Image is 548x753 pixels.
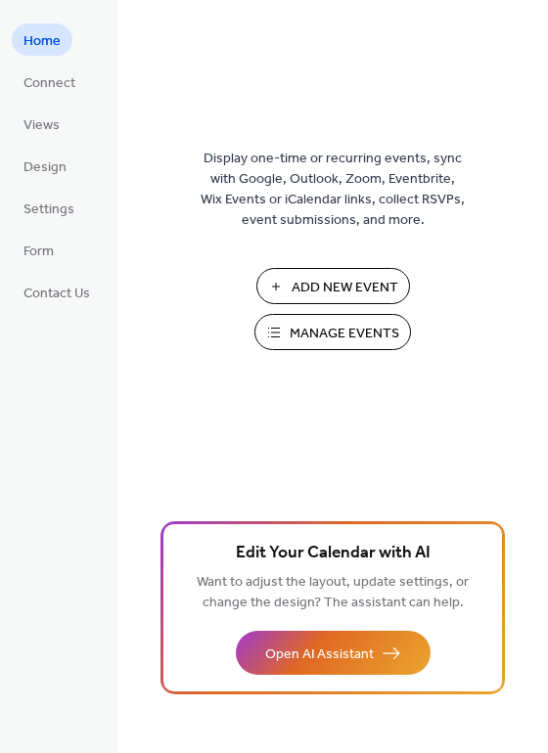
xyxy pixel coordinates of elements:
span: Want to adjust the layout, update settings, or change the design? The assistant can help. [197,569,469,616]
a: Views [12,108,71,140]
span: Home [23,31,61,52]
a: Form [12,234,66,266]
span: Form [23,242,54,262]
span: Add New Event [292,278,398,298]
a: Contact Us [12,276,102,308]
span: Open AI Assistant [265,644,374,665]
a: Settings [12,192,86,224]
span: Manage Events [290,324,399,344]
span: Views [23,115,60,136]
span: Settings [23,199,74,220]
a: Home [12,23,72,56]
span: Connect [23,73,75,94]
span: Display one-time or recurring events, sync with Google, Outlook, Zoom, Eventbrite, Wix Events or ... [201,149,465,231]
span: Design [23,157,67,178]
button: Add New Event [256,268,410,304]
span: Contact Us [23,284,90,304]
span: Edit Your Calendar with AI [236,540,431,567]
button: Manage Events [254,314,411,350]
button: Open AI Assistant [236,631,431,675]
a: Design [12,150,78,182]
a: Connect [12,66,87,98]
